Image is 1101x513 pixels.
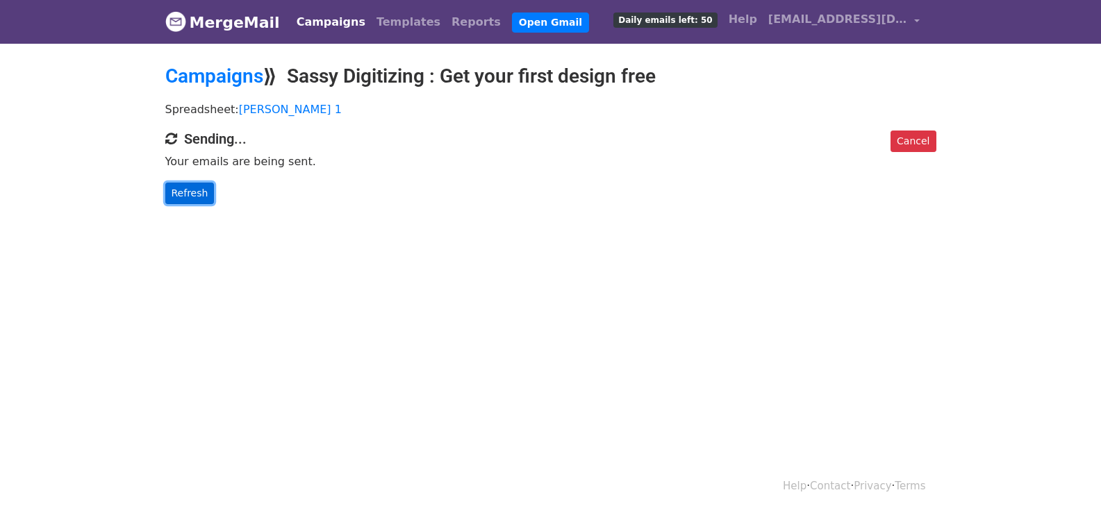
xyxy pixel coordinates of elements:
[291,8,371,36] a: Campaigns
[165,183,215,204] a: Refresh
[1032,446,1101,513] iframe: Chat Widget
[446,8,506,36] a: Reports
[239,103,342,116] a: [PERSON_NAME] 1
[783,480,806,492] a: Help
[608,6,722,33] a: Daily emails left: 50
[165,102,936,117] p: Spreadsheet:
[723,6,763,33] a: Help
[165,8,280,37] a: MergeMail
[371,8,446,36] a: Templates
[810,480,850,492] a: Contact
[165,11,186,32] img: MergeMail logo
[854,480,891,492] a: Privacy
[165,131,936,147] h4: Sending...
[512,12,589,33] a: Open Gmail
[613,12,717,28] span: Daily emails left: 50
[763,6,925,38] a: [EMAIL_ADDRESS][DOMAIN_NAME]
[895,480,925,492] a: Terms
[165,65,263,87] a: Campaigns
[165,154,936,169] p: Your emails are being sent.
[768,11,907,28] span: [EMAIL_ADDRESS][DOMAIN_NAME]
[165,65,936,88] h2: ⟫ Sassy Digitizing : Get your first design free
[891,131,936,152] a: Cancel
